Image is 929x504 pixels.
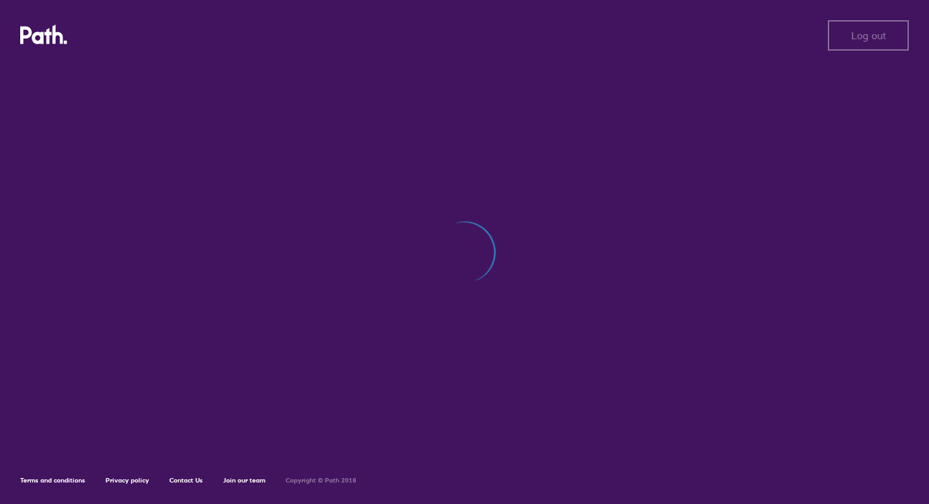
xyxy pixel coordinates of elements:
[20,476,85,484] a: Terms and conditions
[223,476,265,484] a: Join our team
[286,477,356,484] h6: Copyright © Path 2018
[106,476,149,484] a: Privacy policy
[851,30,886,41] span: Log out
[169,476,203,484] a: Contact Us
[828,20,909,51] button: Log out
